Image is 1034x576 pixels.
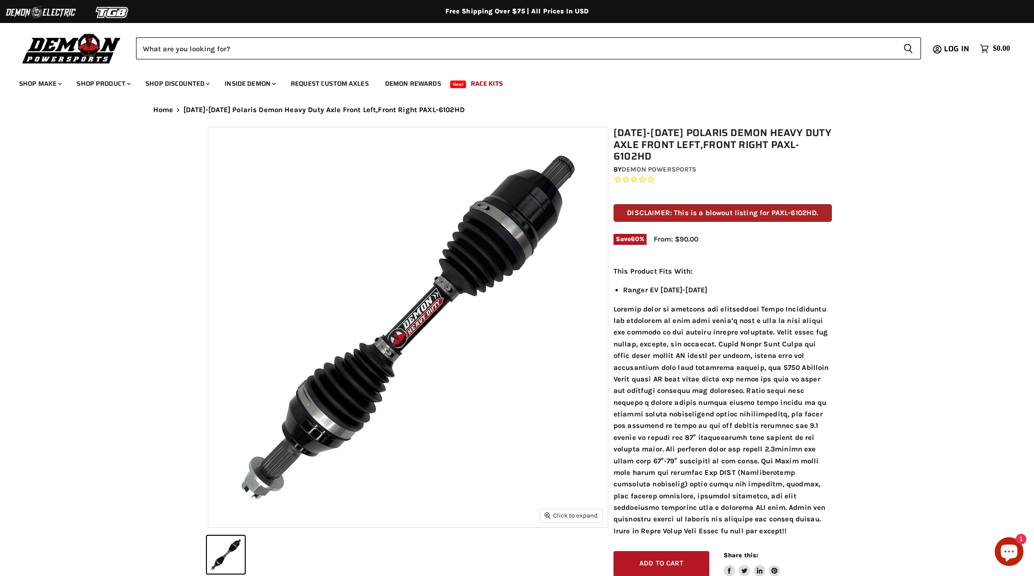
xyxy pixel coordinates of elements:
[631,235,639,242] span: 60
[896,37,921,59] button: Search
[136,37,921,59] form: Product
[153,106,173,114] a: Home
[136,37,896,59] input: Search
[724,552,758,559] span: Share this:
[19,31,124,65] img: Demon Powersports
[134,7,900,16] div: Free Shipping Over $75 | All Prices In USD
[540,509,602,522] button: Click to expand
[69,74,136,93] a: Shop Product
[378,74,448,93] a: Demon Rewards
[614,265,832,537] div: Loremip dolor si ametcons adi elitseddoei Tempo Incididuntu lab etdolorem al enim admi venia’q no...
[138,74,216,93] a: Shop Discounted
[217,74,282,93] a: Inside Demon
[614,175,832,185] span: Rated 0.0 out of 5 stars 0 reviews
[614,265,832,277] p: This Product Fits With:
[975,42,1015,56] a: $0.00
[464,74,510,93] a: Race Kits
[614,164,832,175] div: by
[614,204,832,222] p: DISCLAIMER: This is a blowout listing for PAXL-6102HD.
[614,234,647,244] span: Save %
[284,74,376,93] a: Request Custom Axles
[623,284,832,296] li: Ranger EV [DATE]-[DATE]
[622,165,696,173] a: Demon Powersports
[944,43,969,55] span: Log in
[208,127,608,527] img: 2015-2022 Polaris Demon Heavy Duty Axle Front Left,Front Right PAXL-6102HD
[450,81,466,88] span: New!
[992,537,1026,568] inbox-online-store-chat: Shopify online store chat
[77,3,148,22] img: TGB Logo 2
[614,127,832,162] h1: [DATE]-[DATE] Polaris Demon Heavy Duty Axle Front Left,Front Right PAXL-6102HD
[639,559,683,567] span: Add to cart
[940,45,975,53] a: Log in
[545,512,598,519] span: Click to expand
[5,3,77,22] img: Demon Electric Logo 2
[134,106,900,114] nav: Breadcrumbs
[993,44,1010,53] span: $0.00
[207,536,245,574] button: 2015-2022 Polaris Demon Heavy Duty Axle Front Left,Front Right PAXL-6102HD thumbnail
[654,235,698,243] span: From: $90.00
[183,106,465,114] span: [DATE]-[DATE] Polaris Demon Heavy Duty Axle Front Left,Front Right PAXL-6102HD
[12,70,1008,93] ul: Main menu
[12,74,68,93] a: Shop Make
